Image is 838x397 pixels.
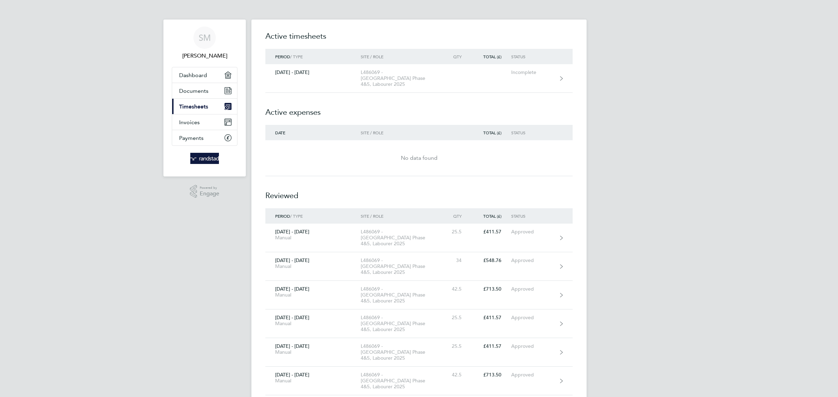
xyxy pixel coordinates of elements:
div: 42.5 [441,372,471,378]
div: Approved [511,372,554,378]
span: Documents [179,88,208,94]
div: / Type [265,214,361,218]
div: Total (£) [471,54,511,59]
span: Engage [200,191,219,197]
div: Manual [275,321,351,327]
div: [DATE] - [DATE] [265,372,361,384]
div: 25.5 [441,229,471,235]
div: Approved [511,343,554,349]
div: £411.57 [471,229,511,235]
div: L486069 - [GEOGRAPHIC_DATA] Phase 4&5, Labourer 2025 [361,343,441,361]
a: Payments [172,130,237,145]
span: Stephen Mcglenn [172,52,237,60]
div: L486069 - [GEOGRAPHIC_DATA] Phase 4&5, Labourer 2025 [361,229,441,247]
div: Date [265,130,361,135]
div: Site / Role [361,54,441,59]
div: Status [511,214,554,218]
div: L486069 - [GEOGRAPHIC_DATA] Phase 4&5, Labourer 2025 [361,69,441,87]
div: [DATE] - [DATE] [265,315,361,327]
a: Invoices [172,114,237,130]
span: Invoices [179,119,200,126]
div: 25.5 [441,315,471,321]
span: Timesheets [179,103,208,110]
div: Manual [275,292,351,298]
div: L486069 - [GEOGRAPHIC_DATA] Phase 4&5, Labourer 2025 [361,315,441,332]
div: Approved [511,315,554,321]
div: £411.57 [471,315,511,321]
a: [DATE] - [DATE]ManualL486069 - [GEOGRAPHIC_DATA] Phase 4&5, Labourer 202542.5£713.50Approved [265,367,573,395]
div: L486069 - [GEOGRAPHIC_DATA] Phase 4&5, Labourer 2025 [361,257,441,275]
h2: Reviewed [265,176,573,208]
a: [DATE] - [DATE]L486069 - [GEOGRAPHIC_DATA] Phase 4&5, Labourer 2025Incomplete [265,64,573,93]
div: £713.50 [471,286,511,292]
a: Documents [172,83,237,98]
a: [DATE] - [DATE]ManualL486069 - [GEOGRAPHIC_DATA] Phase 4&5, Labourer 202525.5£411.57Approved [265,309,573,338]
a: [DATE] - [DATE]ManualL486069 - [GEOGRAPHIC_DATA] Phase 4&5, Labourer 202525.5£411.57Approved [265,224,573,252]
div: Qty [441,54,471,59]
a: [DATE] - [DATE]ManualL486069 - [GEOGRAPHIC_DATA] Phase 4&5, Labourer 202525.5£411.57Approved [265,338,573,367]
a: Timesheets [172,99,237,114]
div: / Type [265,54,361,59]
div: No data found [265,154,573,162]
div: [DATE] - [DATE] [265,286,361,298]
div: Status [511,54,554,59]
div: £411.57 [471,343,511,349]
div: Total (£) [471,214,511,218]
nav: Main navigation [163,20,246,177]
div: [DATE] - [DATE] [265,343,361,355]
div: Approved [511,229,554,235]
a: Dashboard [172,67,237,83]
div: Site / Role [361,214,441,218]
div: 25.5 [441,343,471,349]
div: Status [511,130,554,135]
a: SM[PERSON_NAME] [172,27,237,60]
a: [DATE] - [DATE]ManualL486069 - [GEOGRAPHIC_DATA] Phase 4&5, Labourer 202534£548.76Approved [265,252,573,281]
div: Manual [275,378,351,384]
div: Approved [511,286,554,292]
span: Dashboard [179,72,207,78]
div: £713.50 [471,372,511,378]
div: 42.5 [441,286,471,292]
span: Payments [179,135,204,141]
a: [DATE] - [DATE]ManualL486069 - [GEOGRAPHIC_DATA] Phase 4&5, Labourer 202542.5£713.50Approved [265,281,573,309]
div: Manual [275,263,351,269]
div: Approved [511,257,554,263]
div: Site / Role [361,130,441,135]
span: Period [275,213,290,219]
span: Period [275,54,290,59]
div: [DATE] - [DATE] [265,229,361,241]
img: randstad-logo-retina.png [190,153,219,164]
div: 34 [441,257,471,263]
div: Manual [275,235,351,241]
div: [DATE] - [DATE] [265,257,361,269]
div: Incomplete [511,69,554,75]
div: Total (£) [471,130,511,135]
div: [DATE] - [DATE] [265,69,361,75]
span: Powered by [200,185,219,191]
a: Go to home page [172,153,237,164]
a: Powered byEngage [190,185,220,198]
div: Manual [275,349,351,355]
div: L486069 - [GEOGRAPHIC_DATA] Phase 4&5, Labourer 2025 [361,286,441,304]
div: Qty [441,214,471,218]
h2: Active expenses [265,93,573,125]
div: L486069 - [GEOGRAPHIC_DATA] Phase 4&5, Labourer 2025 [361,372,441,390]
div: £548.76 [471,257,511,263]
h2: Active timesheets [265,31,573,49]
span: SM [199,33,211,42]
